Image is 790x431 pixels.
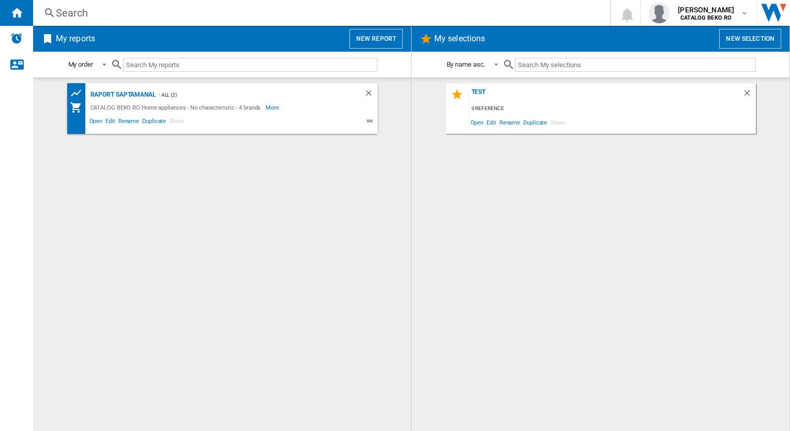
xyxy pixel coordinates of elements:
span: Share [168,116,186,129]
img: alerts-logo.svg [10,32,23,44]
span: Duplicate [141,116,168,129]
span: Rename [117,116,141,129]
b: CATALOG BEKO RO [680,14,732,21]
span: Rename [498,115,522,129]
div: My Assortment [70,101,88,114]
span: Share [549,115,567,129]
div: Product prices grid [70,87,88,100]
div: CATALOG BEKO RO:Home appliances - No characteristic - 4 brands [88,101,266,114]
span: Edit [485,115,498,129]
span: Edit [104,116,117,129]
span: Open [88,116,104,129]
img: profile.jpg [649,3,670,23]
div: Search [56,6,583,20]
h2: My reports [54,29,97,49]
button: New selection [719,29,781,49]
span: Open [469,115,485,129]
h2: My selections [432,29,487,49]
div: - ALL (2) [156,88,343,101]
input: Search My reports [123,58,377,72]
div: My order [68,60,93,68]
div: 0 reference [469,102,756,115]
div: Delete [364,88,377,101]
span: More [266,101,281,114]
div: Test [469,88,742,102]
span: Duplicate [522,115,549,129]
div: raport saptamanal [88,88,156,101]
div: By name asc. [447,60,485,68]
span: [PERSON_NAME] [678,5,734,15]
div: Delete [742,88,756,102]
input: Search My selections [515,58,755,72]
button: New report [350,29,403,49]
